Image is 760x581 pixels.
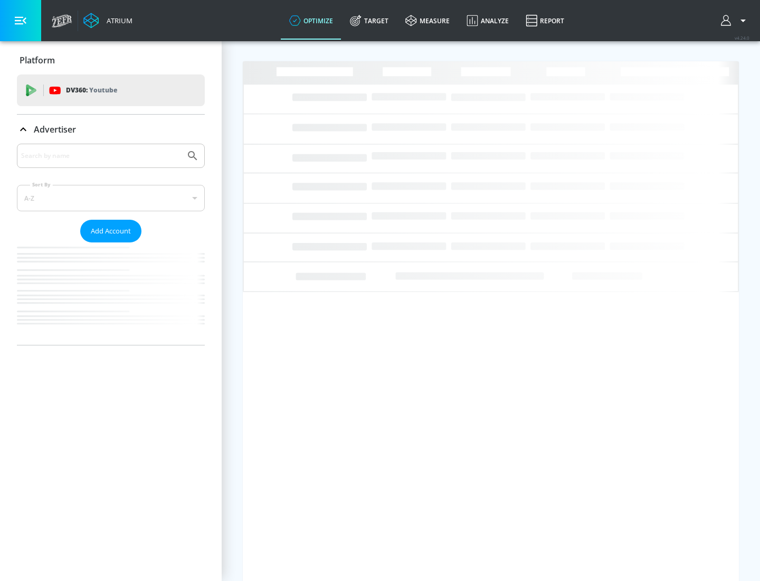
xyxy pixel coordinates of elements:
a: Atrium [83,13,132,29]
div: DV360: Youtube [17,74,205,106]
a: optimize [281,2,341,40]
button: Add Account [80,220,141,242]
div: Atrium [102,16,132,25]
span: Add Account [91,225,131,237]
nav: list of Advertiser [17,242,205,345]
a: measure [397,2,458,40]
p: Youtube [89,85,117,96]
div: A-Z [17,185,205,211]
div: Platform [17,45,205,75]
p: Advertiser [34,124,76,135]
span: v 4.24.0 [735,35,749,41]
label: Sort By [30,181,53,188]
a: Report [517,2,573,40]
p: Platform [20,54,55,66]
a: Target [341,2,397,40]
a: Analyze [458,2,517,40]
input: Search by name [21,149,181,163]
div: Advertiser [17,144,205,345]
p: DV360: [66,85,117,96]
div: Advertiser [17,115,205,144]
